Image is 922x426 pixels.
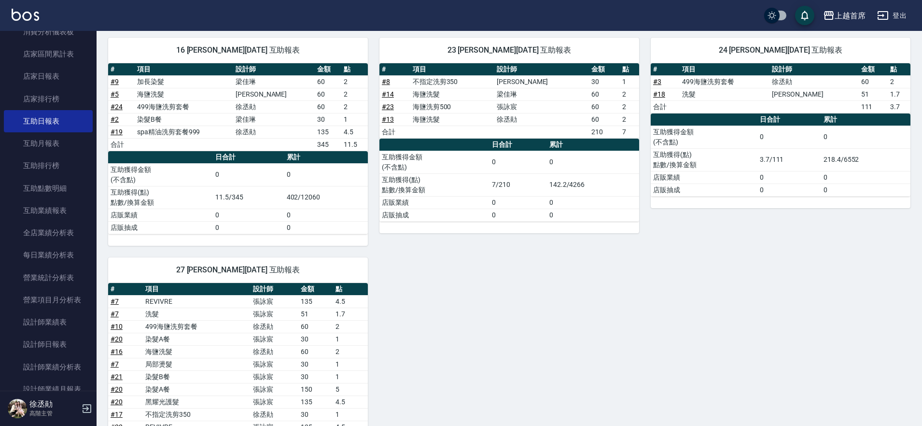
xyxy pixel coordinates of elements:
a: 設計師業績分析表 [4,356,93,378]
td: 海鹽洗髮 [143,345,251,358]
td: 0 [284,163,368,186]
td: [PERSON_NAME] [494,75,589,88]
a: #20 [111,385,123,393]
a: #7 [111,298,119,305]
a: #16 [111,348,123,355]
th: 設計師 [251,283,298,296]
td: 海鹽洗髮 [410,113,494,126]
a: #13 [382,115,394,123]
td: 499海鹽洗剪套餐 [143,320,251,333]
td: 合計 [108,138,135,151]
th: 日合計 [213,151,284,164]
th: 點 [341,63,368,76]
a: 設計師業績月報表 [4,378,93,400]
a: 營業項目月分析表 [4,289,93,311]
td: 111 [859,100,888,113]
td: 3.7 [888,100,910,113]
th: 項目 [410,63,494,76]
td: 7 [620,126,639,138]
a: 設計師業績表 [4,311,93,333]
td: 11.5/345 [213,186,284,209]
td: 4.5 [341,126,368,138]
a: #21 [111,373,123,381]
button: save [795,6,814,25]
span: 16 [PERSON_NAME][DATE] 互助報表 [120,45,356,55]
span: 27 [PERSON_NAME][DATE] 互助報表 [120,265,356,275]
td: 2 [341,75,368,88]
td: 150 [298,383,333,396]
td: 張詠宸 [251,358,298,370]
td: 0 [821,171,910,184]
a: #5 [111,90,119,98]
td: 張詠宸 [251,383,298,396]
th: 金額 [859,63,888,76]
td: 0 [284,209,368,221]
td: 梁佳琳 [233,75,315,88]
td: [PERSON_NAME] [769,88,858,100]
td: 30 [589,75,620,88]
td: 洗髮 [680,88,769,100]
td: 張詠宸 [251,396,298,408]
td: 1.7 [888,88,910,100]
th: 金額 [315,63,341,76]
td: 店販抽成 [379,209,489,221]
td: 梁佳琳 [233,113,315,126]
th: 累計 [547,139,639,151]
td: 徐丞勛 [233,126,315,138]
td: 互助獲得(點) 點數/換算金額 [379,173,489,196]
th: 設計師 [769,63,858,76]
a: 店家日報表 [4,65,93,87]
td: 0 [489,196,547,209]
table: a dense table [651,114,910,197]
span: 24 [PERSON_NAME][DATE] 互助報表 [662,45,899,55]
td: 徐丞勛 [251,345,298,358]
td: REVIVRE [143,295,251,308]
table: a dense table [379,63,639,139]
td: 51 [298,308,333,320]
td: 60 [315,75,341,88]
a: #23 [382,103,394,111]
td: 60 [589,113,620,126]
td: 店販業績 [379,196,489,209]
td: 不指定洗剪350 [143,408,251,421]
td: 60 [589,88,620,100]
td: 互助獲得(點) 點數/換算金額 [651,148,757,171]
td: 0 [757,184,821,196]
th: 金額 [298,283,333,296]
td: 徐丞勛 [251,320,298,333]
a: 互助日報表 [4,110,93,132]
table: a dense table [651,63,910,114]
th: 日合計 [757,114,821,126]
td: 徐丞勛 [251,408,298,421]
td: 60 [298,345,333,358]
td: 1 [333,408,368,421]
td: [PERSON_NAME] [233,88,315,100]
table: a dense table [108,63,368,151]
div: 上越首席 [835,10,866,22]
td: 店販抽成 [108,221,213,234]
a: 消費分析儀表板 [4,21,93,43]
td: 0 [489,209,547,221]
td: spa精油洗剪套餐999 [135,126,233,138]
td: 合計 [651,100,680,113]
th: # [379,63,410,76]
th: 累計 [284,151,368,164]
td: 0 [821,126,910,148]
td: 徐丞勛 [769,75,858,88]
h5: 徐丞勛 [29,399,79,409]
a: 互助點數明細 [4,177,93,199]
td: 4.5 [333,396,368,408]
th: 日合計 [489,139,547,151]
td: 30 [298,333,333,345]
td: 402/12060 [284,186,368,209]
td: 互助獲得金額 (不含點) [651,126,757,148]
a: 互助業績報表 [4,199,93,222]
td: 60 [315,100,341,113]
th: 點 [333,283,368,296]
table: a dense table [379,139,639,222]
td: 4.5 [333,295,368,308]
td: 2 [341,100,368,113]
a: #19 [111,128,123,136]
th: 設計師 [233,63,315,76]
a: #20 [111,398,123,406]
